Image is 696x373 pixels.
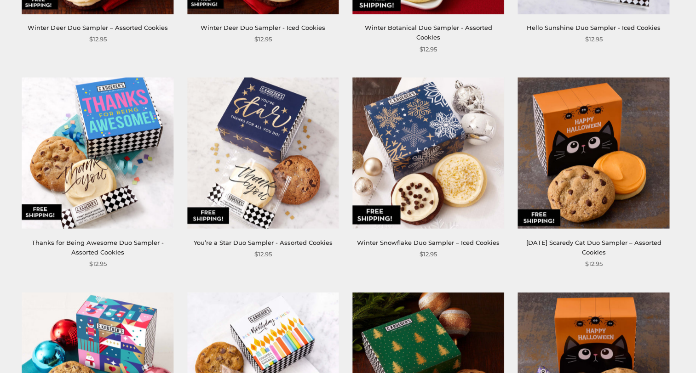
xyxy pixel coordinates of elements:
[194,239,333,246] a: You’re a Star Duo Sampler - Assorted Cookies
[526,239,661,256] a: [DATE] Scaredy Cat Duo Sampler – Assorted Cookies
[585,259,602,269] span: $12.95
[420,45,437,54] span: $12.95
[22,77,173,228] img: Thanks for Being Awesome Duo Sampler - Assorted Cookies
[89,34,106,44] span: $12.95
[365,24,492,41] a: Winter Botanical Duo Sampler - Assorted Cookies
[187,77,339,228] img: You’re a Star Duo Sampler - Assorted Cookies
[527,24,661,31] a: Hello Sunshine Duo Sampler - Iced Cookies
[32,239,164,256] a: Thanks for Being Awesome Duo Sampler - Assorted Cookies
[28,24,167,31] a: Winter Deer Duo Sampler – Assorted Cookies
[201,24,325,31] a: Winter Deer Duo Sampler - Iced Cookies
[585,34,602,44] span: $12.95
[352,77,504,228] img: Winter Snowflake Duo Sampler – Iced Cookies
[89,259,106,269] span: $12.95
[357,239,500,246] a: Winter Snowflake Duo Sampler – Iced Cookies
[254,249,272,259] span: $12.95
[420,249,437,259] span: $12.95
[518,77,669,228] img: Halloween Scaredy Cat Duo Sampler – Assorted Cookies
[7,338,95,366] iframe: Sign Up via Text for Offers
[254,34,272,44] span: $12.95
